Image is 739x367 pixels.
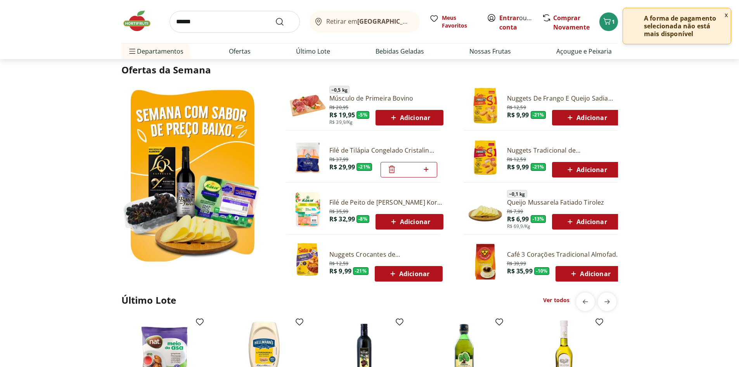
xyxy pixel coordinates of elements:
button: Adicionar [376,110,443,125]
span: - 5 % [357,111,369,119]
a: Ver todos [543,296,569,304]
a: Entrar [499,14,519,22]
span: Adicionar [569,269,610,278]
input: search [170,11,300,33]
span: ou [499,13,534,32]
span: - 21 % [353,267,369,275]
a: Último Lote [296,47,330,56]
a: Queijo Mussarela Fatiado Tirolez [507,198,620,207]
img: Hortifruti [121,9,160,33]
span: R$ 29,99 [329,163,355,171]
a: Comprar Novamente [553,14,590,31]
img: Principal [467,191,504,228]
img: Café Três Corações Tradicional Almofada 500g [467,243,504,280]
a: Bebidas Geladas [376,47,424,56]
p: A forma de pagamento selecionada não está mais disponível [644,14,725,38]
span: - 21 % [531,163,546,171]
span: R$ 37,99 [329,155,348,163]
span: 1 [612,18,615,25]
h2: Último Lote [121,294,177,306]
span: R$ 35,99 [507,267,533,275]
a: Filé de Tilápia Congelado Cristalina 400g [329,146,437,155]
h2: Ofertas da Semana [121,63,618,77]
img: Filé de Peito de Frango Congelado Korin 600g [289,191,326,228]
span: - 8 % [357,215,369,223]
span: R$ 20,95 [329,103,348,111]
button: Adicionar [556,266,623,282]
span: R$ 19,95 [329,111,355,119]
a: Nuggets Crocantes de [PERSON_NAME] 300g [329,250,443,259]
span: R$ 9,99 [329,267,351,275]
span: R$ 12,59 [329,259,348,267]
span: Adicionar [565,217,607,226]
span: - 13 % [531,215,546,223]
button: Retirar em[GEOGRAPHIC_DATA]/[GEOGRAPHIC_DATA] [309,11,420,33]
span: Retirar em [326,18,412,25]
button: Carrinho [599,12,618,31]
a: Músculo de Primeira Bovino [329,94,443,103]
span: Adicionar [565,165,607,174]
a: Nuggets Tradicional de [PERSON_NAME] - 300g [507,146,620,155]
span: R$ 32,99 [329,215,355,223]
span: R$ 12,59 [507,155,526,163]
button: Adicionar [552,110,620,125]
span: - 10 % [534,267,550,275]
button: Submit Search [275,17,294,26]
img: Nuggets de Frango e Queijo Sadia 300g [467,87,504,124]
span: Adicionar [565,113,607,122]
span: - 21 % [531,111,546,119]
a: Nossas Frutas [469,47,511,56]
span: Departamentos [128,42,183,61]
button: Menu [128,42,137,61]
img: Nuggets Tradicional de Frango Sadia - 300g [467,139,504,176]
img: Músculo de Primeira Bovino [289,87,326,124]
img: Filé de Tilápia Congelado Cristalina 400g [289,139,326,176]
span: R$ 6,99 [507,215,529,223]
span: ~ 0,1 kg [507,190,527,198]
button: Adicionar [552,162,620,177]
a: Ofertas [229,47,251,56]
button: Adicionar [552,214,620,230]
b: [GEOGRAPHIC_DATA]/[GEOGRAPHIC_DATA] [357,17,488,26]
img: Ver todos [121,83,263,272]
span: R$ 9,99 [507,163,529,171]
button: Fechar notificação [722,8,731,21]
span: R$ 7,99 [507,207,523,215]
a: Açougue e Peixaria [556,47,612,56]
span: ~ 0,5 kg [329,86,350,94]
span: R$ 9,99 [507,111,529,119]
span: Adicionar [389,217,430,226]
span: Adicionar [389,113,430,122]
img: Nuggets Crocantes de Frango Sadia 300g [289,243,326,280]
a: Criar conta [499,14,542,31]
a: Meus Favoritos [429,14,478,30]
span: - 21 % [357,163,372,171]
span: R$ 69,9/Kg [507,223,531,230]
span: R$ 39,9/Kg [329,119,353,125]
a: Filé de Peito de [PERSON_NAME] Korin 600g [329,198,443,207]
span: R$ 35,99 [329,207,348,215]
button: next [598,292,616,311]
a: Café 3 Corações Tradicional Almofada 500g [507,250,624,259]
a: Nuggets De Frango E Queijo Sadia 300G [507,94,620,103]
span: R$ 12,59 [507,103,526,111]
button: Adicionar [376,214,443,230]
button: Adicionar [375,266,443,282]
button: previous [576,292,595,311]
span: Meus Favoritos [442,14,478,30]
span: Adicionar [388,269,429,278]
span: R$ 39,99 [507,259,526,267]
